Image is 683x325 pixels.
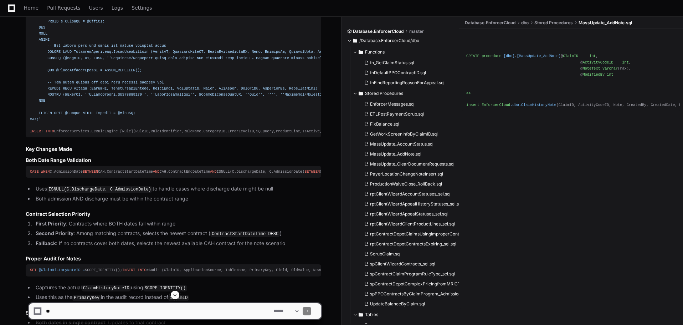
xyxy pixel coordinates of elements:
[359,89,363,98] svg: Directory
[361,189,461,199] button: rptClientWizardAccountStatuses_sel.sql
[519,103,556,107] span: .ClaimHistoryNote
[122,268,147,272] span: INSERT INTO
[370,211,448,217] span: rptClientWizardAppealStatuses_sel.sql
[365,49,385,55] span: Functions
[370,121,399,127] span: FixBalance.sql
[517,54,561,58] span: [MassUpdate_AddNote]
[132,6,152,10] span: Settings
[482,103,510,107] span: EnforcerCloud
[602,66,618,71] span: varchar
[370,251,401,257] span: ScrubClaim.sql
[361,58,455,68] button: fn_GetClaimStatus.sql
[622,60,628,65] span: int
[83,268,85,272] span: =
[34,220,321,228] li: : Contracts where BOTH dates fall within range
[26,255,321,262] h3: Proper Audit for Notes
[365,91,403,96] span: Stored Procedures
[30,267,317,273] div: SCOPE_IDENTITY(); #Audit (ClaimID, ApplicationSource, TableName, PrimaryKey, Field, OldValue, New...
[361,229,461,239] button: rptContractDepotClaimsUsingImproperContracts_sel.sql
[361,99,461,109] button: EnforcerMessages.sql
[41,169,50,174] span: WHEN
[39,268,81,272] span: @ClaimHistoryNoteID
[583,66,600,71] span: NoteText
[607,72,613,77] span: int
[465,20,515,26] span: Database.EnforcerCloud
[361,109,461,119] button: ETLPostPaymentScrub.sql
[82,285,131,291] code: ClaimHistoryNoteID
[361,129,461,139] button: GetWorkScreenInfoByClaimID.sql
[47,186,153,193] code: ISNULL(C.DischargeDate, C.AdmissionDate)
[361,219,461,229] button: rptClientWizardClientProductLines_sel.sql
[361,249,461,259] button: ScrubClaim.sql
[361,169,461,179] button: PayerLocationChangeNoteInsert.sql
[47,6,80,10] span: Pull Requests
[589,54,596,58] span: int
[30,169,39,174] span: CASE
[30,129,54,133] span: INSERT INTO
[504,54,515,58] span: [dbo]
[482,54,501,58] span: procedure
[26,210,321,218] h3: Contract Selection Priority
[34,239,321,248] li: : If no contracts cover both dates, selects the newest available CAH contract for the note scenario
[466,54,479,58] span: CREATE
[361,78,455,88] button: fnFindReportingReasonForAppeal.sql
[30,169,317,175] div: C.AdmissionDate CAH.ContractStartDateTime CAH.ContractEndDateTime ISNULL(C.DischargeDate, C.Admis...
[361,159,461,169] button: MassUpdate_ClearDocumentRequests.sql
[361,149,461,159] button: MassUpdate_AddNote.sql
[370,80,445,86] span: fnFindReportingReasonForAppeal.sql
[361,259,461,269] button: spClientWizardContracts_sel.sql
[583,72,605,77] span: ModifiedBy
[304,169,320,174] span: BETWEEN
[370,70,426,76] span: fnDefaultPPOContractID.sql
[36,220,66,227] strong: First Priority
[466,103,479,107] span: insert
[583,60,613,65] span: ActivityCodeID
[370,131,438,137] span: GetWorkScreenInfoByClaimID.sql
[466,91,471,95] span: as
[143,285,187,291] code: SCOPE_IDENTITY()
[353,46,459,58] button: Functions
[534,20,573,26] span: Stored Procedures
[361,269,461,279] button: spContractClaimProgramRuleType_sel.sql
[361,239,461,249] button: rptContractDepotContractsExpiring_sel.sql
[353,88,459,99] button: Stored Procedures
[34,195,321,203] li: Both admission AND discharge must be within the contract range
[361,279,461,289] button: spContractDepotComplexPricingfromMRICT_sel.sql
[153,169,159,174] span: AND
[370,161,455,167] span: MassUpdate_ClearDocumentRequests.sql
[370,191,451,197] span: rptClientWizardAccountStatuses_sel.sql
[30,268,36,272] span: SET
[370,141,433,147] span: MassUpdate_AccountStatus.sql
[370,181,442,187] span: ProductionWaiveClose_RollBack.sql
[34,229,321,238] li: : Among matching contracts, selects the newest contract ( )
[510,103,519,107] span: .dbo
[370,201,462,207] span: rptClientWizardAppealHistoryStatuses_sel.sql
[370,151,421,157] span: MassUpdate_AddNote.sql
[347,35,454,46] button: /Database.EnforcerCloud/dbo
[370,271,455,277] span: spContractClaimProgramRuleType_sel.sql
[359,48,363,56] svg: Directory
[370,281,474,287] span: spContractDepotComplexPricingfromMRICT_sel.sql
[361,139,461,149] button: MassUpdate_AccountStatus.sql
[521,20,529,26] span: dbo
[361,68,455,78] button: fnDefaultPPOContractID.sql
[210,231,280,237] code: ContractStartDateTime DESC
[370,111,424,117] span: ETLPostPaymentScrub.sql
[89,6,103,10] span: Users
[24,6,38,10] span: Home
[370,101,415,107] span: EnforcerMessages.sql
[353,29,404,34] span: Database.EnforcerCloud
[112,6,123,10] span: Logs
[370,241,456,247] span: rptContractDepotContractsExpiring_sel.sql
[83,169,98,174] span: BETWEEN
[36,230,73,236] strong: Second Priority
[466,35,676,108] div: . @ , @ , @ (max), @ (ClaimID, ActivityCodeID, Note, CreatedBy, CreatedDate, ModifiedBy, Modified...
[361,209,461,219] button: rptClientWizardAppealStatuses_sel.sql
[359,38,419,44] span: /Database.EnforcerCloud/dbo
[361,179,461,189] button: ProductionWaiveClose_RollBack.sql
[353,36,357,45] svg: Directory
[34,284,321,292] li: Captures the actual using
[361,289,461,299] button: spPPOContractsByClaimProgram_AdmissionDate_sel.sql
[370,171,443,177] span: PayerLocationChangeNoteInsert.sql
[409,29,424,34] span: master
